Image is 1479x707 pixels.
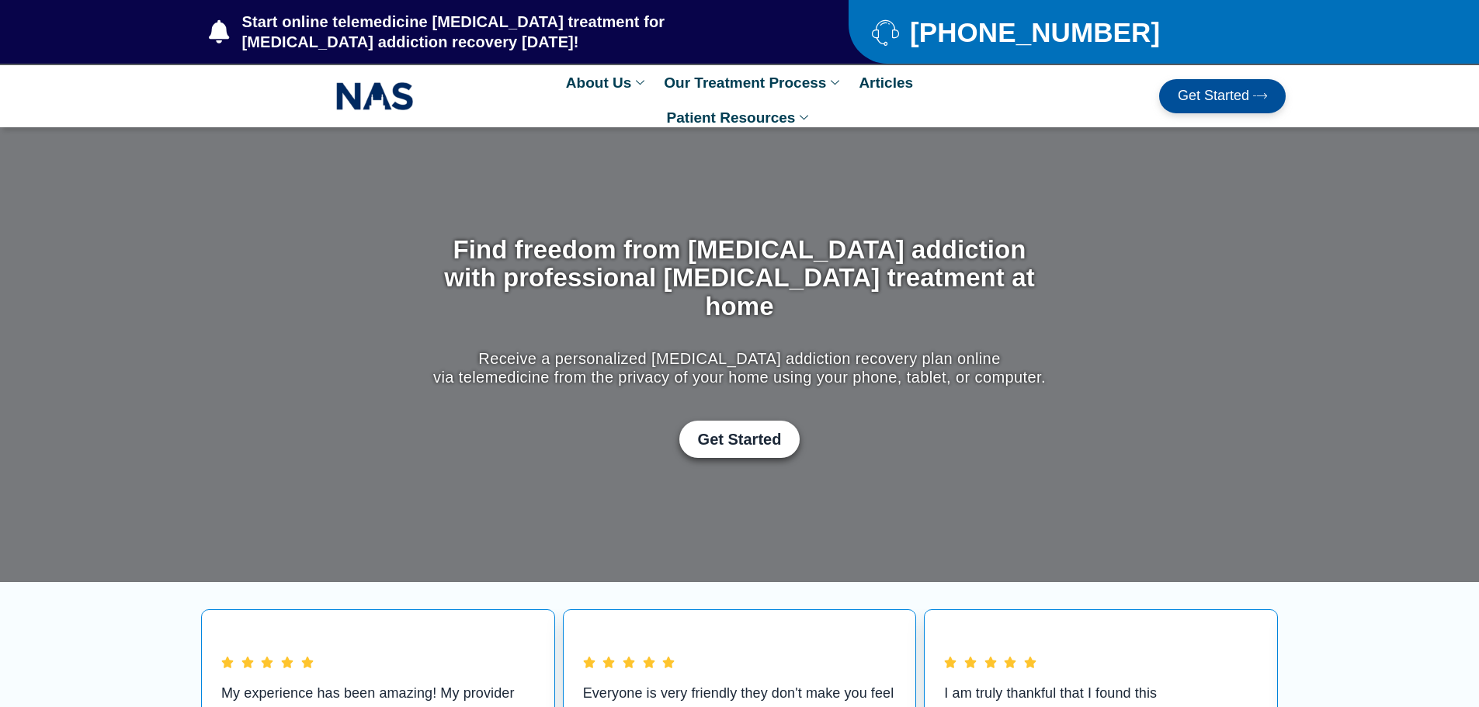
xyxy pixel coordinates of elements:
a: About Us [558,65,656,100]
div: Get Started with Suboxone Treatment by filling-out this new patient packet form [429,421,1050,458]
a: Start online telemedicine [MEDICAL_DATA] treatment for [MEDICAL_DATA] addiction recovery [DATE]! [209,12,786,52]
span: Get Started [698,430,782,449]
a: Patient Resources [659,100,821,135]
a: [PHONE_NUMBER] [872,19,1247,46]
span: [PHONE_NUMBER] [906,23,1160,42]
a: Our Treatment Process [656,65,851,100]
p: Receive a personalized [MEDICAL_DATA] addiction recovery plan online via telemedicine from the pr... [429,349,1050,386]
a: Get Started [679,421,800,458]
h1: Find freedom from [MEDICAL_DATA] addiction with professional [MEDICAL_DATA] treatment at home [429,236,1050,321]
span: Start online telemedicine [MEDICAL_DATA] treatment for [MEDICAL_DATA] addiction recovery [DATE]! [238,12,787,52]
a: Articles [851,65,921,100]
a: Get Started [1159,79,1286,113]
span: Get Started [1178,88,1249,104]
img: NAS_email_signature-removebg-preview.png [336,78,414,114]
